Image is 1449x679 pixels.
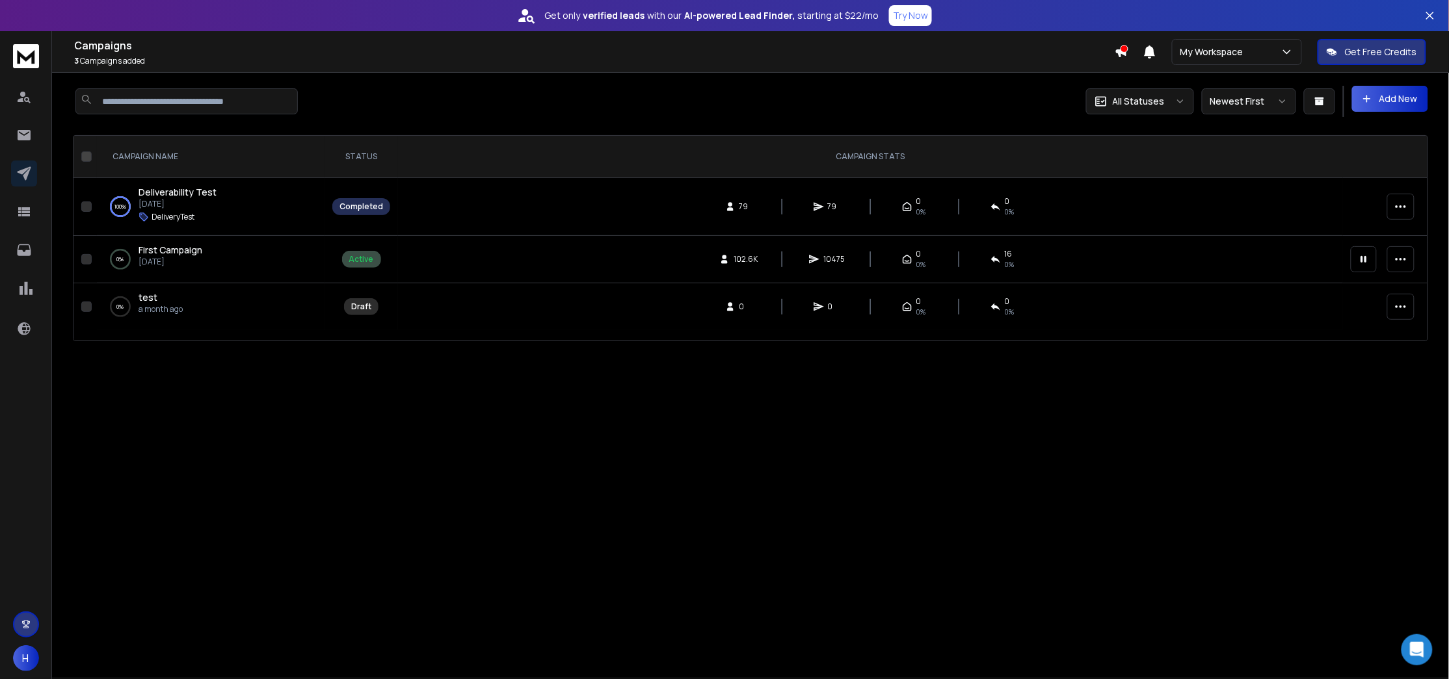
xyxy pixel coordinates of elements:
[97,283,325,331] td: 0%testa month ago
[544,9,879,22] p: Get only with our starting at $22/mo
[889,5,932,26] button: Try Now
[828,201,841,212] span: 79
[1180,45,1249,58] p: My Workspace
[1005,259,1015,270] span: 0 %
[1202,88,1296,114] button: Newest First
[97,236,325,283] td: 0%First Campaign[DATE]
[351,301,371,312] div: Draft
[398,136,1343,178] th: CAMPAIGN STATS
[339,201,383,212] div: Completed
[823,254,845,264] span: 10475
[13,44,39,68] img: logo
[739,201,752,212] span: 79
[139,291,157,304] a: test
[114,200,126,213] p: 100 %
[1402,634,1433,665] div: Open Intercom Messenger
[583,9,645,22] strong: verified leads
[1005,296,1010,307] span: 0
[739,301,752,312] span: 0
[916,307,926,317] span: 0%
[1113,95,1165,108] p: All Statuses
[916,207,926,217] span: 0%
[916,249,922,259] span: 0
[74,38,1115,53] h1: Campaigns
[139,186,217,199] a: Deliverability Test
[1352,86,1428,112] button: Add New
[893,9,928,22] p: Try Now
[117,253,124,266] p: 0 %
[152,212,194,222] p: DeliveryTest
[349,254,374,264] div: Active
[139,257,202,267] p: [DATE]
[1005,249,1013,259] span: 16
[734,254,758,264] span: 102.6K
[325,136,398,178] th: STATUS
[139,244,202,256] span: First Campaign
[13,645,39,671] button: H
[74,56,1115,66] p: Campaigns added
[916,259,926,270] span: 0%
[139,199,217,209] p: [DATE]
[684,9,795,22] strong: AI-powered Lead Finder,
[74,55,79,66] span: 3
[916,196,922,207] span: 0
[97,136,325,178] th: CAMPAIGN NAME
[1345,45,1417,58] p: Get Free Credits
[1005,207,1015,217] span: 0 %
[139,304,183,314] p: a month ago
[139,186,217,198] span: Deliverability Test
[1005,196,1010,207] span: 0
[1005,307,1015,317] span: 0%
[139,244,202,257] a: First Campaign
[1318,39,1426,65] button: Get Free Credits
[828,301,841,312] span: 0
[97,178,325,236] td: 100%Deliverability Test[DATE]DeliveryTest
[916,296,922,307] span: 0
[117,300,124,313] p: 0 %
